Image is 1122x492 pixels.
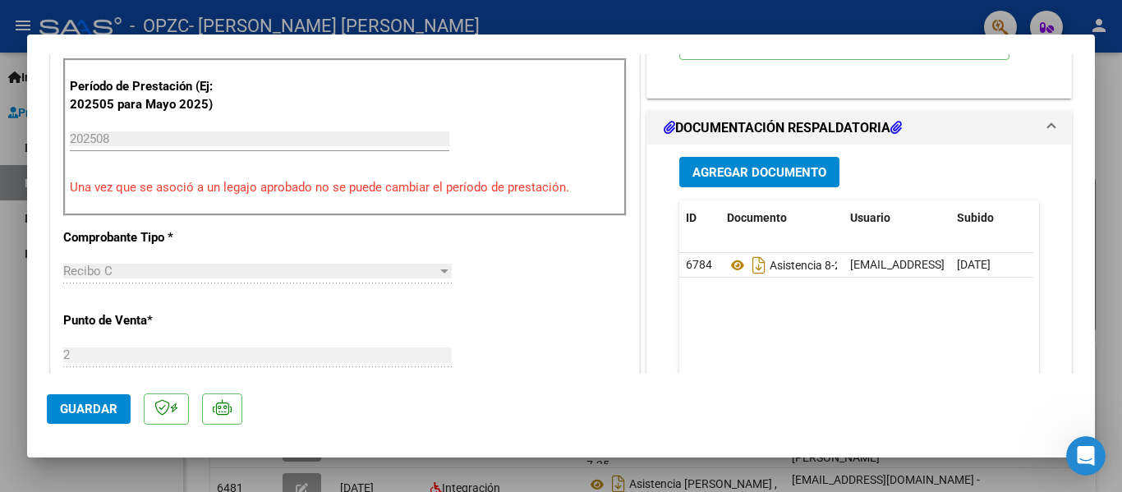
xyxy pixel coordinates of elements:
p: Una vez que se asoció a un legajo aprobado no se puede cambiar el período de prestación. [70,178,620,197]
datatable-header-cell: Subido [950,200,1032,236]
iframe: Intercom live chat [1066,436,1106,476]
datatable-header-cell: ID [679,200,720,236]
p: Punto de Venta [63,311,232,330]
button: Guardar [47,394,131,424]
datatable-header-cell: Usuario [844,200,950,236]
i: Descargar documento [748,252,770,278]
p: Período de Prestación (Ej: 202505 para Mayo 2025) [70,77,235,114]
span: [DATE] [957,258,991,271]
span: Asistencia 8-25, [PERSON_NAME] [727,259,940,272]
p: Comprobante Tipo * [63,228,232,247]
span: 6784 [686,258,712,271]
span: ID [686,211,697,224]
div: DOCUMENTACIÓN RESPALDATORIA [647,145,1071,485]
datatable-header-cell: Acción [1032,200,1115,236]
span: Recibo C [63,264,113,278]
span: Documento [727,211,787,224]
span: Guardar [60,402,117,416]
span: Agregar Documento [692,165,826,180]
span: Subido [957,211,994,224]
h1: DOCUMENTACIÓN RESPALDATORIA [664,118,902,138]
mat-expansion-panel-header: DOCUMENTACIÓN RESPALDATORIA [647,112,1071,145]
button: Agregar Documento [679,157,839,187]
datatable-header-cell: Documento [720,200,844,236]
span: Usuario [850,211,890,224]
